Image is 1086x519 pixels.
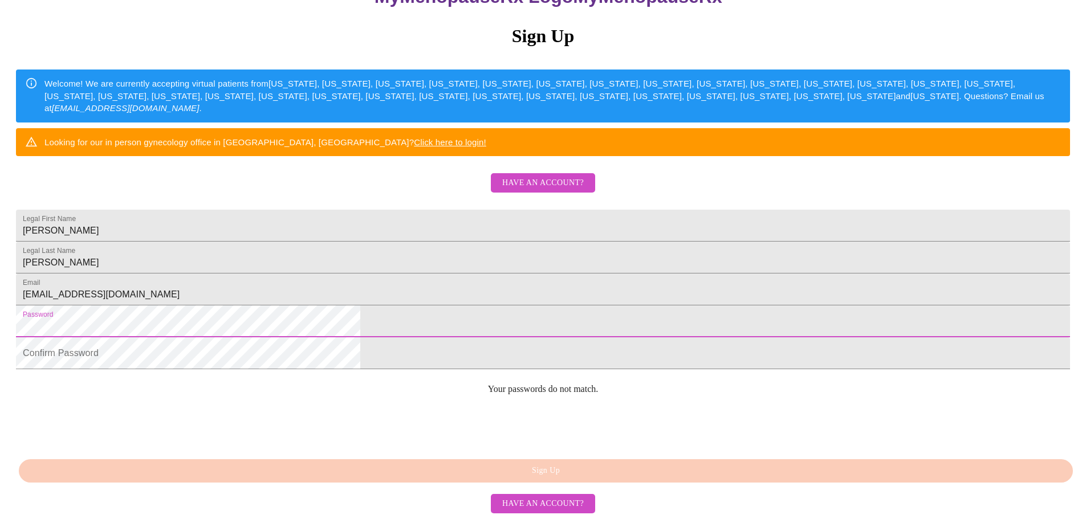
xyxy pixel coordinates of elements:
a: Have an account? [488,186,598,195]
span: Have an account? [502,176,584,190]
button: Have an account? [491,494,595,514]
span: Have an account? [502,497,584,511]
iframe: reCAPTCHA [16,403,189,448]
em: [EMAIL_ADDRESS][DOMAIN_NAME] [52,103,200,113]
p: Your passwords do not match. [16,384,1070,394]
a: Have an account? [488,498,598,508]
h3: Sign Up [16,26,1070,47]
a: Click here to login! [414,137,486,147]
div: Looking for our in person gynecology office in [GEOGRAPHIC_DATA], [GEOGRAPHIC_DATA]? [44,132,486,153]
div: Welcome! We are currently accepting virtual patients from [US_STATE], [US_STATE], [US_STATE], [US... [44,73,1061,118]
button: Have an account? [491,173,595,193]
